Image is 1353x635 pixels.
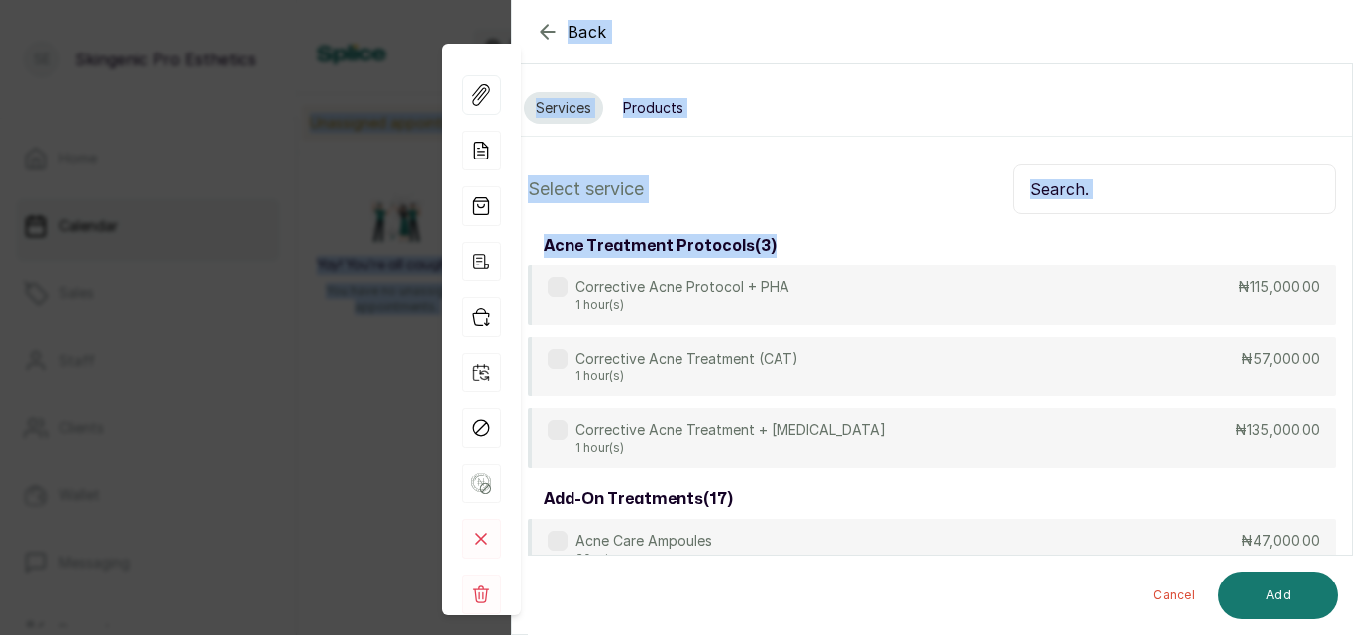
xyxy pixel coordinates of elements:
input: Search. [1013,164,1336,214]
p: Select service [528,175,644,203]
p: ₦135,000.00 [1235,420,1320,440]
p: ₦115,000.00 [1238,277,1320,297]
p: Corrective Acne Treatment + [MEDICAL_DATA] [575,420,885,440]
p: 1 hour(s) [575,297,789,313]
h3: add-on treatments ( 17 ) [544,487,733,511]
button: Services [524,92,603,124]
p: ₦47,000.00 [1241,531,1320,551]
button: Products [611,92,695,124]
p: 1 hour(s) [575,440,885,456]
button: Cancel [1137,572,1210,619]
p: ₦57,000.00 [1241,349,1320,369]
p: 1 hour(s) [575,369,798,384]
p: Corrective Acne Treatment (CAT) [575,349,798,369]
button: Back [536,20,607,44]
p: Corrective Acne Protocol + PHA [575,277,789,297]
button: Add [1218,572,1338,619]
h3: acne treatment protocols ( 3 ) [544,234,777,258]
p: Acne Care Ampoules [575,531,712,551]
span: Back [568,20,607,44]
p: 30 mins [575,551,712,567]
